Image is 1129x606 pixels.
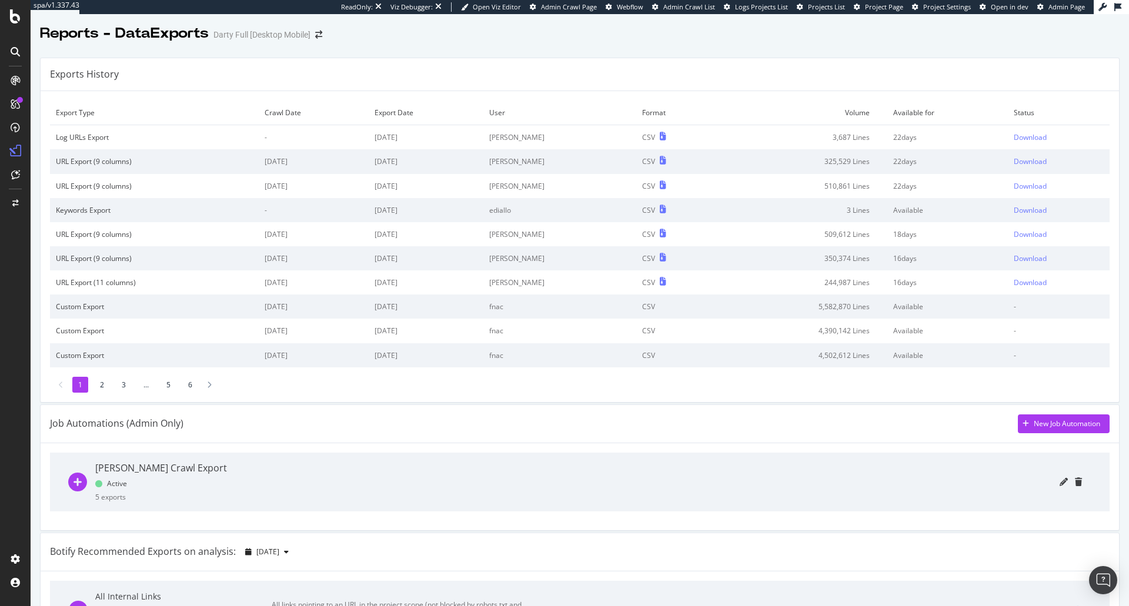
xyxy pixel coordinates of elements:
[1018,414,1110,433] button: New Job Automation
[991,2,1028,11] span: Open in dev
[483,222,636,246] td: [PERSON_NAME]
[1014,205,1047,215] div: Download
[717,198,887,222] td: 3 Lines
[617,2,643,11] span: Webflow
[1014,253,1104,263] a: Download
[259,319,369,343] td: [DATE]
[1008,343,1110,367] td: -
[887,246,1008,270] td: 16 days
[483,101,636,125] td: User
[717,101,887,125] td: Volume
[1014,277,1104,287] a: Download
[483,246,636,270] td: [PERSON_NAME]
[1060,478,1068,486] div: pencil
[369,101,484,125] td: Export Date
[483,125,636,150] td: [PERSON_NAME]
[642,253,655,263] div: CSV
[636,319,718,343] td: CSV
[717,319,887,343] td: 4,390,142 Lines
[259,101,369,125] td: Crawl Date
[315,31,322,39] div: arrow-right-arrow-left
[483,343,636,367] td: fnac
[1014,132,1047,142] div: Download
[369,149,484,173] td: [DATE]
[461,2,521,12] a: Open Viz Editor
[887,125,1008,150] td: 22 days
[1014,229,1047,239] div: Download
[1014,181,1104,191] a: Download
[95,461,227,475] div: [PERSON_NAME] Crawl Export
[483,294,636,319] td: fnac
[717,149,887,173] td: 325,529 Lines
[717,246,887,270] td: 350,374 Lines
[808,2,845,11] span: Projects List
[56,205,253,215] div: Keywords Export
[1014,253,1047,263] div: Download
[1008,101,1110,125] td: Status
[138,377,155,393] li: ...
[483,319,636,343] td: fnac
[717,222,887,246] td: 509,612 Lines
[1048,2,1085,11] span: Admin Page
[56,302,253,312] div: Custom Export
[259,149,369,173] td: [DATE]
[980,2,1028,12] a: Open in dev
[642,156,655,166] div: CSV
[69,473,86,491] div: plus-circle
[259,222,369,246] td: [DATE]
[642,205,655,215] div: CSV
[182,377,198,393] li: 6
[56,350,253,360] div: Custom Export
[56,132,253,142] div: Log URLs Export
[636,101,718,125] td: Format
[56,156,253,166] div: URL Export (9 columns)
[530,2,597,12] a: Admin Crawl Page
[1014,229,1104,239] a: Download
[642,277,655,287] div: CSV
[50,545,236,558] div: Botify Recommended Exports on analysis:
[887,270,1008,294] td: 16 days
[40,24,209,43] div: Reports - DataExports
[369,222,484,246] td: [DATE]
[259,198,369,222] td: -
[1014,156,1047,166] div: Download
[923,2,971,11] span: Project Settings
[717,174,887,198] td: 510,861 Lines
[735,2,788,11] span: Logs Projects List
[390,2,433,12] div: Viz Debugger:
[1014,156,1104,166] a: Download
[1014,277,1047,287] div: Download
[893,350,1002,360] div: Available
[94,377,110,393] li: 2
[483,270,636,294] td: [PERSON_NAME]
[893,205,1002,215] div: Available
[161,377,176,393] li: 5
[541,2,597,11] span: Admin Crawl Page
[483,174,636,198] td: [PERSON_NAME]
[642,181,655,191] div: CSV
[259,246,369,270] td: [DATE]
[1014,132,1104,142] a: Download
[95,492,126,502] div: 5 exports
[259,125,369,150] td: -
[56,229,253,239] div: URL Export (9 columns)
[213,29,310,41] div: Darty Full [Desktop Mobile]
[642,132,655,142] div: CSV
[717,343,887,367] td: 4,502,612 Lines
[95,591,272,602] div: All Internal Links
[369,174,484,198] td: [DATE]
[50,417,183,430] div: Job Automations (Admin Only)
[369,198,484,222] td: [DATE]
[483,149,636,173] td: [PERSON_NAME]
[259,343,369,367] td: [DATE]
[241,543,293,561] button: [DATE]
[369,319,484,343] td: [DATE]
[717,125,887,150] td: 3,687 Lines
[893,326,1002,336] div: Available
[642,229,655,239] div: CSV
[1075,478,1082,486] div: trash
[259,174,369,198] td: [DATE]
[72,377,88,393] li: 1
[797,2,845,12] a: Projects List
[1037,2,1085,12] a: Admin Page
